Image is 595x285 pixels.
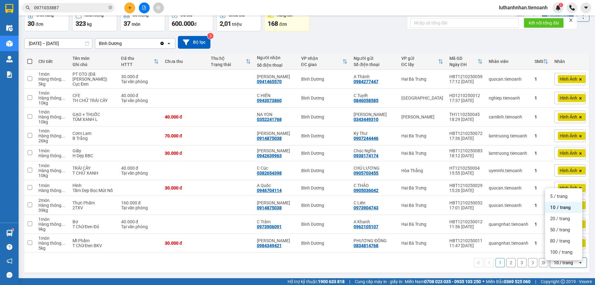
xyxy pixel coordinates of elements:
div: 1 [535,203,548,208]
div: SMS [535,59,543,64]
div: A Thành [354,74,395,79]
div: Bình Dương [301,133,348,138]
div: 17:37 [DATE] [449,98,483,103]
span: đơn [36,22,43,27]
svg: open [166,41,171,46]
div: TÚM XANH L [73,117,115,122]
div: 1 món [38,217,66,222]
span: question-circle [7,244,12,250]
span: 600.000 [172,20,194,27]
button: Đã thu600.000đ [168,9,213,31]
div: Bình Dương [301,96,348,100]
div: 0946704114 [257,188,282,193]
div: 1 [535,77,548,82]
div: VP nhận [301,56,343,61]
div: Hàng thông thường [38,168,66,173]
div: Vân [257,200,295,205]
div: 1 món [38,91,66,96]
div: C Cúc [257,166,295,171]
div: TRÁI CÂY [73,166,115,171]
span: Hình Ảnh [560,133,577,139]
span: ⚪️ [483,280,484,283]
span: Hỗ trợ kỹ thuật: [288,278,345,285]
div: Hai Bà Trưng [401,77,443,82]
div: 0941465570 [257,79,282,84]
span: ... [61,168,65,173]
span: 20 / trang [550,216,570,222]
div: Hai Bà Trưng [401,133,443,138]
div: A Quốc [257,183,295,188]
div: Tại văn phòng [121,224,159,229]
span: caret-down [583,5,589,11]
sup: 1 [12,229,14,231]
div: ĐC lấy [401,62,438,67]
div: Số điện thoại [354,62,395,67]
div: Bình Dương [301,203,348,208]
div: 17:12 [DATE] [449,79,483,84]
span: ... [61,203,65,208]
div: 1 món [38,183,66,188]
ul: Menu [545,188,582,260]
button: Hàng tồn168đơn [264,9,309,31]
div: Chưa thu [165,59,205,64]
div: Mã GD [449,56,478,61]
div: 0942639963 [257,153,282,158]
span: notification [7,258,12,264]
span: 168 [268,20,278,27]
div: 40.000 đ [121,219,159,224]
span: 50 / trang [550,227,570,233]
div: Bơ [73,219,115,224]
div: B Trắng [73,136,115,141]
img: icon-new-feature [555,5,561,11]
input: Selected Bình Dương. [122,40,123,47]
div: 39 kg [38,208,66,213]
div: 1 [535,168,548,173]
div: nghiep.tienoanh [489,96,528,100]
div: T Chữ Đen BKV [73,243,115,248]
div: HBT1210250083 [449,148,483,153]
th: Toggle SortBy [118,53,162,70]
img: warehouse-icon [6,230,13,236]
div: 1 món [38,72,66,77]
div: 0834814768 [354,243,378,248]
div: 160.000 đ [121,200,159,205]
div: HBT1210250011 [449,238,483,243]
div: Hàng thông thường [38,203,66,208]
div: 1 món [38,109,66,114]
div: 0907244446 [354,136,378,141]
div: GẠO + THUỐC [73,112,115,117]
sup: 3 [207,33,214,39]
div: 0984277447 [354,79,378,84]
button: Đơn hàng30đơn [24,9,69,31]
span: kg [87,22,92,27]
div: 30.000 đ [165,151,205,156]
div: Hàng thông thường [38,77,66,82]
div: lamtruong.tienoanh [489,151,528,156]
div: 10 kg [38,100,66,105]
div: 1 món [38,236,66,241]
span: ... [61,222,65,227]
div: quocan.tienoanh [489,185,528,190]
div: Bình Dương [301,241,348,246]
th: Toggle SortBy [398,53,446,70]
div: Người gửi [354,56,395,61]
div: 2TXV [73,205,115,210]
div: Tại văn phòng [121,205,159,210]
div: Hai Bà Trưng [401,222,443,227]
button: plus [124,2,135,13]
span: ... [61,133,65,138]
div: Bình Dương [301,77,348,82]
button: aim [153,2,164,13]
div: HD1210250012 [449,93,483,98]
div: Hàng thông thường [38,188,66,193]
span: search [26,6,30,10]
svg: open [578,260,583,265]
div: quocan.tienoanh [489,77,528,82]
span: đ [194,22,196,27]
div: 0846058585 [354,98,378,103]
button: Kết nối tổng đài [524,18,564,28]
div: 0973906091 [257,224,282,229]
button: 2 [506,258,516,267]
div: Bình Dương [301,185,348,190]
img: solution-icon [6,71,13,78]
